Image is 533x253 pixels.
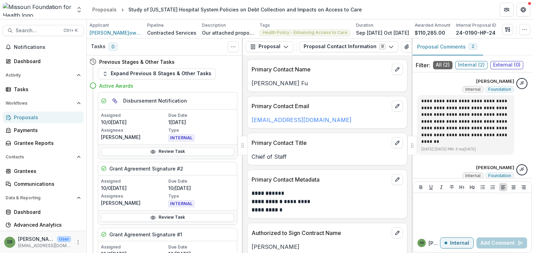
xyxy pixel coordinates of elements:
[6,155,74,159] span: Contacts
[437,183,446,191] button: Italicize
[101,148,234,156] a: Review Task
[3,165,84,177] a: Grantees
[509,183,518,191] button: Align Center
[99,58,175,66] h4: Previous Stages & Other Tasks
[14,127,78,134] div: Payments
[263,30,347,35] span: Health Policy - Enhancing Access to Care
[101,133,167,141] p: [PERSON_NAME]
[252,102,389,110] p: Primary Contact Email
[499,183,507,191] button: Align Left
[90,22,109,28] p: Applicant
[3,178,84,190] a: Communications
[3,112,84,123] a: Proposals
[299,41,398,52] button: Proposal Contact Information9
[3,124,84,136] a: Payments
[128,6,362,13] div: Study of [US_STATE] Hospital System Policies on Debt Collection and Impacts on Access to Care
[252,229,389,237] p: Authorized to Sign Contract Name
[465,173,481,178] span: Internal
[3,137,84,149] a: Grantee Reports
[417,183,425,191] button: Bold
[489,183,497,191] button: Ordered List
[14,180,78,187] div: Communications
[260,22,270,28] p: Tags
[516,3,530,17] button: Get Help
[228,41,239,52] button: Toggle View Cancelled Tasks
[3,55,84,67] a: Dashboard
[476,164,514,171] p: [PERSON_NAME]
[101,127,167,133] p: Assignees
[252,116,352,123] a: [EMAIL_ADDRESS][DOMAIN_NAME]
[18,235,54,243] p: [PERSON_NAME]
[468,183,476,191] button: Heading 2
[472,44,474,49] span: 2
[98,68,216,79] button: Expand Previous 8 Stages & Other Tasks
[415,29,445,36] p: $110,285.00
[6,73,74,78] span: Activity
[101,119,167,126] p: 10/0[DATE]
[429,239,440,247] p: [PERSON_NAME]
[99,82,133,89] h4: Active Awards
[147,29,196,36] p: Contracted Services
[252,65,389,73] p: Primary Contact Name
[252,79,403,87] p: [PERSON_NAME] Fu
[356,29,409,36] p: Sep [DATE] Oct [DATE]
[168,193,234,199] p: Type
[101,244,167,250] p: Assigned
[458,183,466,191] button: Heading 1
[14,208,78,216] div: Dashboard
[3,42,84,53] button: Notifications
[14,221,78,228] div: Advanced Analytics
[456,29,496,36] p: 24-0190-HP-24
[3,206,84,218] a: Dashboard
[448,183,456,191] button: Strike
[202,29,254,36] p: Our attached proposal narrative has a more thorough review of our services. At a high-level, we p...
[123,97,187,104] h5: Disbursement Notification
[401,41,412,52] button: View Attached Files
[420,241,424,245] div: Samantha Bunk
[500,3,514,17] button: Partners
[456,22,496,28] p: Internal Proposal ID
[14,58,78,65] div: Dashboard
[392,174,403,185] button: edit
[392,101,403,112] button: edit
[14,114,78,121] div: Proposals
[465,87,481,92] span: Internal
[246,41,293,52] button: Proposal
[147,22,164,28] p: Pipeline
[519,183,528,191] button: Align Right
[433,61,452,69] span: All ( 2 )
[3,25,84,36] button: Search...
[490,61,523,69] span: External ( 0 )
[421,147,510,152] p: [DATE] [DATE] PM • 3 mo[DATE]
[101,193,167,199] p: Assignees
[74,3,84,17] button: Open entity switcher
[476,237,527,248] button: Add Comment
[14,139,78,147] div: Grantee Reports
[412,38,483,55] button: Proposal Comments
[168,200,194,207] span: INTERNAL
[450,240,469,246] p: Internal
[6,195,74,200] span: Data & Reporting
[18,243,71,249] p: [EMAIL_ADDRESS][DOMAIN_NAME]
[101,112,167,119] p: Assigned
[74,238,82,246] button: More
[427,183,435,191] button: Underline
[252,175,389,184] p: Primary Contact Metadata
[168,244,234,250] p: Due Date
[440,237,474,248] button: Internal
[90,5,119,15] a: Proposals
[90,5,365,15] nav: breadcrumb
[416,61,430,69] p: Filter:
[101,213,234,222] a: Review Task
[6,101,74,106] span: Workflows
[16,28,59,34] span: Search...
[90,29,142,36] a: [PERSON_NAME]own Institute Inc
[168,134,194,141] span: INTERNAL
[252,152,403,161] p: Chief of Staff
[109,95,120,106] button: Parent task
[109,231,182,238] h5: Grant Agreement Signature #1
[488,87,511,92] span: Foundation
[14,167,78,175] div: Grantees
[488,173,511,178] span: Foundation
[356,22,373,28] p: Duration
